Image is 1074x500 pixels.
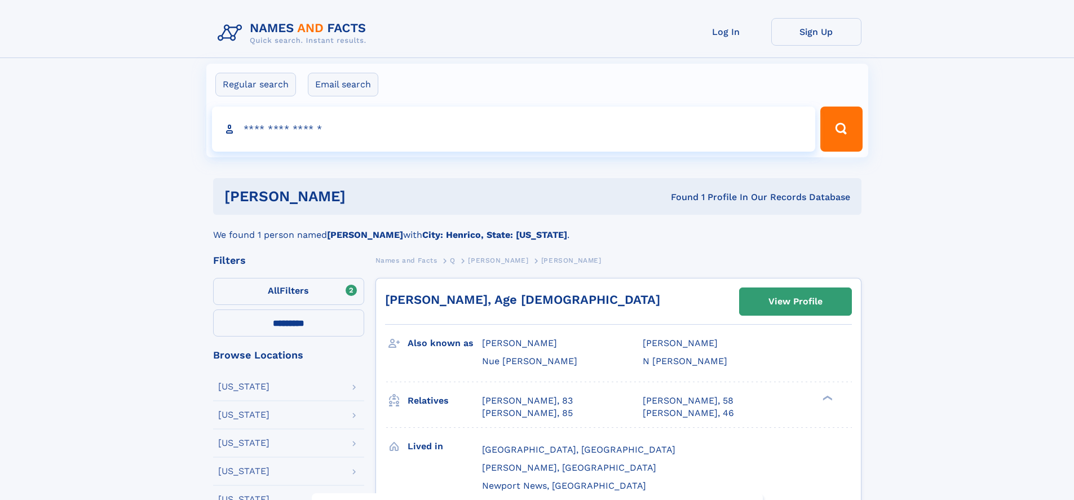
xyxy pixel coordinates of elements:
input: search input [212,107,816,152]
label: Filters [213,278,364,305]
a: Log In [681,18,771,46]
b: City: Henrico, State: [US_STATE] [422,229,567,240]
div: [US_STATE] [218,382,269,391]
button: Search Button [820,107,862,152]
span: [PERSON_NAME] [482,338,557,348]
a: Sign Up [771,18,861,46]
span: Nue [PERSON_NAME] [482,356,577,366]
a: [PERSON_NAME], Age [DEMOGRAPHIC_DATA] [385,293,660,307]
div: ❯ [820,394,833,401]
div: We found 1 person named with . [213,215,861,242]
div: Found 1 Profile In Our Records Database [508,191,850,203]
a: [PERSON_NAME], 58 [643,395,733,407]
a: [PERSON_NAME], 46 [643,407,734,419]
span: N [PERSON_NAME] [643,356,727,366]
h3: Lived in [408,437,482,456]
a: [PERSON_NAME], 85 [482,407,573,419]
div: Filters [213,255,364,266]
h1: [PERSON_NAME] [224,189,509,203]
img: Logo Names and Facts [213,18,375,48]
span: [PERSON_NAME], [GEOGRAPHIC_DATA] [482,462,656,473]
b: [PERSON_NAME] [327,229,403,240]
div: [US_STATE] [218,467,269,476]
h3: Also known as [408,334,482,353]
span: [GEOGRAPHIC_DATA], [GEOGRAPHIC_DATA] [482,444,675,455]
a: [PERSON_NAME] [468,253,528,267]
span: Newport News, [GEOGRAPHIC_DATA] [482,480,646,491]
label: Email search [308,73,378,96]
span: [PERSON_NAME] [541,256,602,264]
a: [PERSON_NAME], 83 [482,395,573,407]
a: Names and Facts [375,253,437,267]
label: Regular search [215,73,296,96]
span: All [268,285,280,296]
div: View Profile [768,289,823,315]
h3: Relatives [408,391,482,410]
span: [PERSON_NAME] [643,338,718,348]
a: View Profile [740,288,851,315]
a: Q [450,253,456,267]
div: [US_STATE] [218,410,269,419]
div: [US_STATE] [218,439,269,448]
div: Browse Locations [213,350,364,360]
span: [PERSON_NAME] [468,256,528,264]
span: Q [450,256,456,264]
